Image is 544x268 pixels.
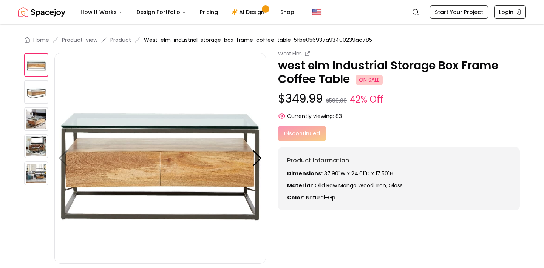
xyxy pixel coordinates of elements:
[18,5,65,20] img: Spacejoy Logo
[144,36,372,44] span: West-elm-industrial-storage-box-frame-coffee-table-5fbe056937a93400239ac785
[287,194,304,201] strong: Color:
[335,112,342,120] span: 83
[54,53,266,264] img: https://storage.googleapis.com/spacejoy-main/assets/5fbe056937a93400239ac785/product_0_mj6072nc593f
[18,5,65,20] a: Spacejoy
[74,5,300,20] nav: Main
[226,5,273,20] a: AI Design
[306,194,335,201] span: natural-gp
[62,36,97,44] a: Product-view
[24,36,520,44] nav: breadcrumb
[194,5,224,20] a: Pricing
[130,5,192,20] button: Design Portfolio
[494,5,526,19] a: Login
[287,170,511,177] p: 37.90"W x 24.01"D x 17.50"H
[33,36,49,44] a: Home
[326,97,347,104] small: $599.00
[430,5,488,19] a: Start Your Project
[24,80,48,104] img: https://storage.googleapis.com/spacejoy-main/assets/5fbe056937a93400239ac785/product_1_g37alfk8540f
[278,59,520,86] p: west elm Industrial Storage Box Frame Coffee Table
[24,107,48,131] img: https://storage.googleapis.com/spacejoy-main/assets/5fbe056937a93400239ac785/product_2_n4ek1ijgbbo6
[287,182,313,189] strong: Material:
[24,134,48,158] img: https://storage.googleapis.com/spacejoy-main/assets/5fbe056937a93400239ac785/product_3_0c3hbn73hb507
[287,112,334,120] span: Currently viewing:
[356,75,383,85] span: ON SALE
[287,170,323,177] strong: Dimensions:
[274,5,300,20] a: Shop
[278,50,301,57] small: West Elm
[24,161,48,185] img: https://storage.googleapis.com/spacejoy-main/assets/5fbe056937a93400239ac785/product_4_4oh30km4opg8
[287,156,511,165] h6: Product Information
[74,5,129,20] button: How It Works
[110,36,131,44] a: Product
[312,8,321,17] img: United States
[278,92,520,106] p: $349.99
[24,53,48,77] img: https://storage.googleapis.com/spacejoy-main/assets/5fbe056937a93400239ac785/product_0_mj6072nc593f
[315,182,403,189] span: olid raw mango wood, Iron, glass
[350,93,383,106] small: 42% Off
